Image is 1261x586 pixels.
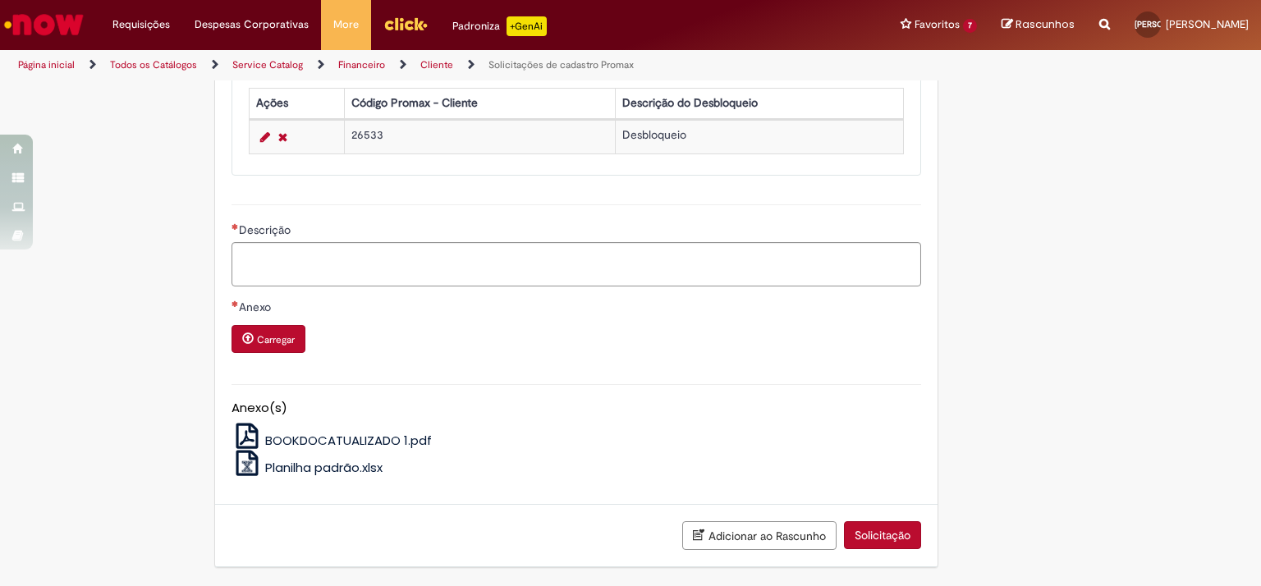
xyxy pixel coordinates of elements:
[265,432,432,449] span: BOOKDOCATUALIZADO 1.pdf
[195,16,309,33] span: Despesas Corporativas
[682,521,837,550] button: Adicionar ao Rascunho
[344,88,615,118] th: Código Promax - Cliente
[452,16,547,36] div: Padroniza
[1002,17,1075,33] a: Rascunhos
[1166,17,1249,31] span: [PERSON_NAME]
[257,333,295,346] small: Carregar
[239,300,274,314] span: Anexo
[110,58,197,71] a: Todos os Catálogos
[915,16,960,33] span: Favoritos
[232,58,303,71] a: Service Catalog
[239,222,294,237] span: Descrição
[420,58,453,71] a: Cliente
[963,19,977,33] span: 7
[488,58,634,71] a: Solicitações de cadastro Promax
[338,58,385,71] a: Financeiro
[232,459,383,476] a: Planilha padrão.xlsx
[2,8,86,41] img: ServiceNow
[265,459,383,476] span: Planilha padrão.xlsx
[232,401,921,415] h5: Anexo(s)
[12,50,828,80] ul: Trilhas de página
[383,11,428,36] img: click_logo_yellow_360x200.png
[615,88,903,118] th: Descrição do Desbloqueio
[232,432,433,449] a: BOOKDOCATUALIZADO 1.pdf
[1016,16,1075,32] span: Rascunhos
[1135,19,1199,30] span: [PERSON_NAME]
[232,300,239,307] span: Necessários
[615,120,903,153] td: Desbloqueio
[232,223,239,230] span: Necessários
[507,16,547,36] p: +GenAi
[112,16,170,33] span: Requisições
[232,325,305,353] button: Carregar anexo de Anexo Required
[844,521,921,549] button: Solicitação
[232,242,921,286] textarea: Descrição
[249,88,344,118] th: Ações
[256,127,274,147] a: Editar Linha 1
[344,120,615,153] td: 26533
[333,16,359,33] span: More
[274,127,291,147] a: Remover linha 1
[18,58,75,71] a: Página inicial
